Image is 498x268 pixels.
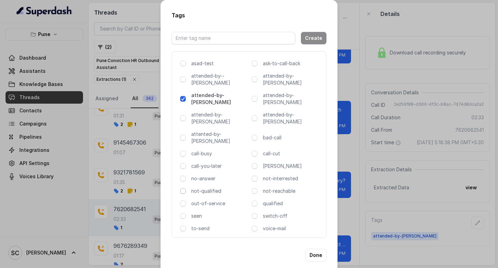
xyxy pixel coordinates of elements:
[191,175,249,182] p: no-answer
[305,249,326,261] button: Done
[191,150,249,157] p: call-busy
[191,111,249,125] p: attended-by-[PERSON_NAME]
[191,131,249,145] p: attented-by-[PERSON_NAME]
[191,188,249,194] p: not-qualified
[191,225,249,232] p: to-send
[263,188,321,194] p: not-reachable
[191,200,249,207] p: out-of-service
[263,111,321,125] p: attended-by-[PERSON_NAME]
[172,32,295,44] input: Enter tag name
[191,72,249,86] p: attended-by--[PERSON_NAME]
[263,134,321,141] p: bad-call
[263,175,321,182] p: not-interrested
[263,225,321,232] p: voice-mail
[263,60,321,67] p: ask-to-call-back
[263,200,321,207] p: qualified
[191,163,249,170] p: call-you-later
[263,150,321,157] p: call-cut
[301,32,326,44] button: Create
[263,92,321,106] p: attended-by-[PERSON_NAME]
[263,213,321,219] p: switch-off
[191,60,246,67] p: asad-test
[191,213,249,219] p: seen
[263,163,321,170] p: [PERSON_NAME]
[172,11,326,19] h2: Tags
[191,92,249,106] p: attended-by-[PERSON_NAME]
[263,72,321,86] p: attended-by-[PERSON_NAME]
